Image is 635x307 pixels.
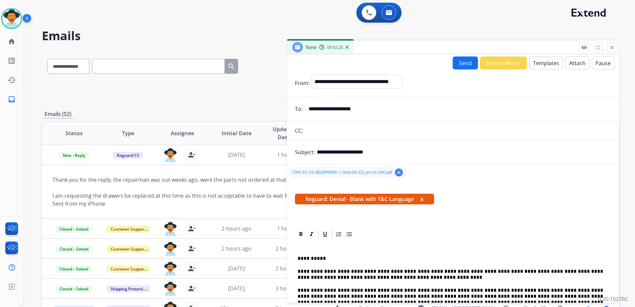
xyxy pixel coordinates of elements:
[107,226,150,233] span: Customer Support
[295,127,303,135] p: CC:
[52,176,500,208] div: Thank you for the reply, the repairman was out weeks ago, were the parts not ordered at that time ?
[8,95,16,103] mat-icon: inbox
[8,76,16,84] mat-icon: history
[420,195,423,203] button: x
[228,151,245,158] span: [DATE]
[276,265,306,272] span: 2 hours ago
[188,225,196,233] mat-icon: person_remove
[42,110,74,118] p: Emails (52)
[276,285,306,292] span: 3 hours ago
[122,129,134,137] span: Type
[566,56,589,69] button: Attach
[307,229,317,239] div: Italic
[327,45,343,50] span: 00:02:25
[480,56,527,69] button: Secure Notes
[277,151,304,158] span: 1 hour ago
[269,125,299,141] span: Updated Date
[295,105,303,113] p: To:
[581,45,587,51] mat-icon: remove_red_eye
[295,148,315,156] p: Subject:
[188,151,196,159] mat-icon: person_remove
[277,225,304,232] span: 1 hour ago
[296,229,306,239] div: Bold
[52,200,500,208] div: Sent from my iPhone
[55,226,92,233] span: Closed – Solved
[228,285,245,292] span: [DATE]
[344,229,354,239] div: Bullet List
[320,229,330,239] div: Underline
[295,194,434,204] span: Reguard: Denial - Blank with T&C Language
[529,56,563,69] button: Templates
[188,264,196,272] mat-icon: person_remove
[42,29,619,43] h2: Emails
[107,265,150,272] span: Customer Support
[164,262,177,276] img: agent-avatar
[164,242,177,256] img: agent-avatar
[227,62,235,70] mat-icon: search
[65,129,83,137] span: Status
[595,45,601,51] mat-icon: fullscreen
[334,229,344,239] div: Ordered List
[164,148,177,162] img: agent-avatar
[164,222,177,236] img: agent-avatar
[107,285,152,292] span: Shipping Protection
[222,245,251,252] span: 2 hours ago
[55,285,92,292] span: Closed – Solved
[609,45,615,51] mat-icon: close
[228,265,245,272] span: [DATE]
[292,170,392,175] span: CWS-SC-CG-REGPPFMR1-1.0(ed.09-22)_en-US (49).pdf
[396,169,402,175] mat-icon: clear
[598,295,628,303] p: 0.20.1027RC
[306,44,317,51] span: New
[188,245,196,253] mat-icon: person_remove
[55,246,92,253] span: Closed – Solved
[188,284,196,292] mat-icon: person_remove
[59,152,89,159] span: New - Reply
[222,225,251,232] span: 2 hours ago
[8,57,16,65] mat-icon: list_alt
[55,265,92,272] span: Closed – Solved
[8,38,16,46] mat-icon: home
[52,192,500,200] div: I am requesting the drawers be replaced at this time as this is not acceptable to have to wait fo...
[222,129,251,137] span: Initial Date
[113,152,143,159] span: Reguard CS
[592,56,614,69] button: Pause
[276,245,306,252] span: 2 hours ago
[164,282,177,296] img: agent-avatar
[295,79,310,87] p: From:
[453,56,478,69] button: Send
[107,246,150,253] span: Customer Support
[171,129,194,137] span: Assignee
[2,9,21,28] img: avatar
